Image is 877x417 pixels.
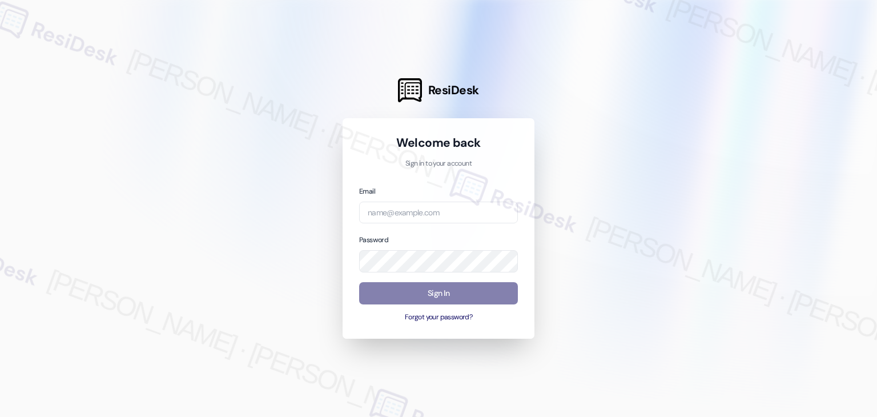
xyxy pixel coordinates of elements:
input: name@example.com [359,202,518,224]
label: Password [359,235,388,244]
img: ResiDesk Logo [398,78,422,102]
button: Forgot your password? [359,312,518,323]
span: ResiDesk [428,82,479,98]
button: Sign In [359,282,518,304]
h1: Welcome back [359,135,518,151]
p: Sign in to your account [359,159,518,169]
label: Email [359,187,375,196]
